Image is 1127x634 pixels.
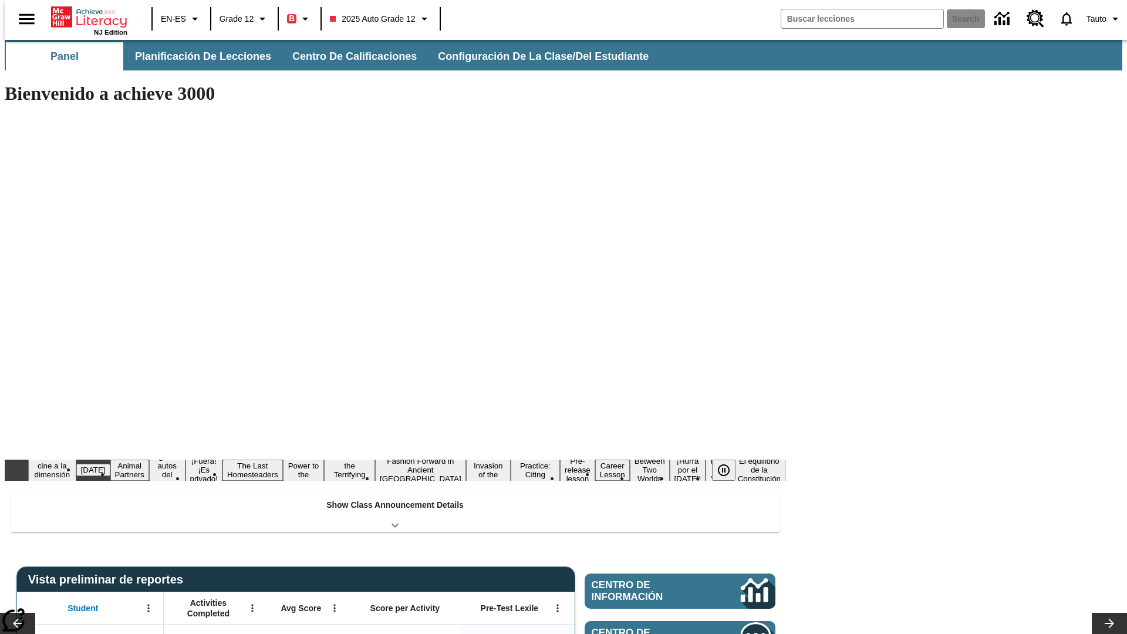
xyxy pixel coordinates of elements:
span: Score per Activity [370,603,440,613]
button: Slide 14 Between Two Worlds [630,455,670,485]
a: Portada [51,5,127,29]
button: Abrir menú [549,599,566,617]
button: Configuración de la clase/del estudiante [428,42,658,70]
div: Subbarra de navegación [5,42,659,70]
button: Carrusel de lecciones, seguir [1092,613,1127,634]
span: NJ Edition [94,29,127,36]
span: Tauto [1086,13,1106,25]
button: Abrir el menú lateral [9,2,44,36]
a: Centro de información [585,574,775,609]
span: B [289,11,295,26]
button: Language: EN-ES, Selecciona un idioma [156,8,207,29]
span: Student [68,603,98,613]
button: Grado: Grade 12, Elige un grado [215,8,274,29]
button: Slide 7 Solar Power to the People [283,451,325,490]
button: Perfil/Configuración [1082,8,1127,29]
button: Slide 13 Career Lesson [595,460,630,481]
button: Boost El color de la clase es rojo. Cambiar el color de la clase. [282,8,317,29]
button: Pausar [712,460,735,481]
button: Slide 17 El equilibrio de la Constitución [733,455,785,485]
a: Centro de recursos, Se abrirá en una pestaña nueva. [1020,3,1051,35]
button: Slide 9 Fashion Forward in Ancient Rome [375,455,466,485]
button: Panel [6,42,123,70]
div: Pausar [712,460,747,481]
button: Slide 3 Animal Partners [110,460,149,481]
button: Centro de calificaciones [283,42,426,70]
button: Slide 2 Día del Trabajo [76,464,110,476]
span: 2025 Auto Grade 12 [330,13,415,25]
span: Centro de información [592,579,701,603]
span: Pre-Test Lexile [481,603,539,613]
div: Subbarra de navegación [5,40,1122,70]
button: Abrir menú [244,599,261,617]
button: Abrir menú [326,599,343,617]
input: search field [781,9,943,28]
button: Abrir menú [140,599,157,617]
button: Slide 6 The Last Homesteaders [222,460,283,481]
button: Slide 16 Point of View [706,455,733,485]
button: Slide 1 Llevar el cine a la dimensión X [28,451,76,490]
div: Show Class Announcement Details [11,492,780,532]
button: Slide 5 ¡Fuera! ¡Es privado! [185,455,222,485]
button: Planificación de lecciones [126,42,281,70]
button: Slide 4 ¿Los autos del futuro? [149,451,185,490]
button: Slide 12 Pre-release lesson [560,455,595,485]
button: Slide 11 Mixed Practice: Citing Evidence [511,451,560,490]
span: Activities Completed [170,598,247,619]
button: Slide 15 ¡Hurra por el Día de la Constitución! [670,455,706,485]
button: Slide 8 Attack of the Terrifying Tomatoes [324,451,375,490]
h1: Bienvenido a achieve 3000 [5,83,785,104]
a: Centro de información [987,3,1020,35]
div: Portada [51,4,127,36]
a: Notificaciones [1051,4,1082,34]
span: Grade 12 [220,13,254,25]
button: Slide 10 The Invasion of the Free CD [466,451,511,490]
span: Vista preliminar de reportes [28,573,189,586]
span: EN-ES [161,13,186,25]
span: Avg Score [281,603,321,613]
p: Show Class Announcement Details [326,499,464,511]
button: Class: 2025 Auto Grade 12, Selecciona una clase [325,8,436,29]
